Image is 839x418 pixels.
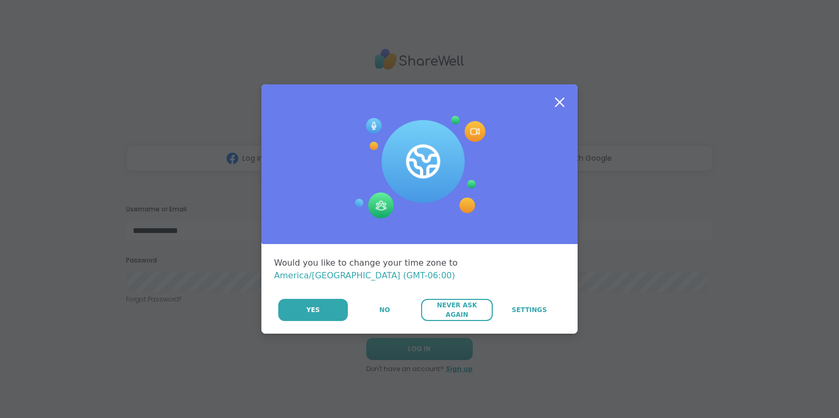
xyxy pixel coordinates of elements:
[426,300,487,319] span: Never Ask Again
[274,257,565,282] div: Would you like to change your time zone to
[278,299,348,321] button: Yes
[274,270,455,280] span: America/[GEOGRAPHIC_DATA] (GMT-06:00)
[379,305,390,315] span: No
[494,299,565,321] a: Settings
[349,299,420,321] button: No
[421,299,492,321] button: Never Ask Again
[512,305,547,315] span: Settings
[354,116,485,219] img: Session Experience
[306,305,320,315] span: Yes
